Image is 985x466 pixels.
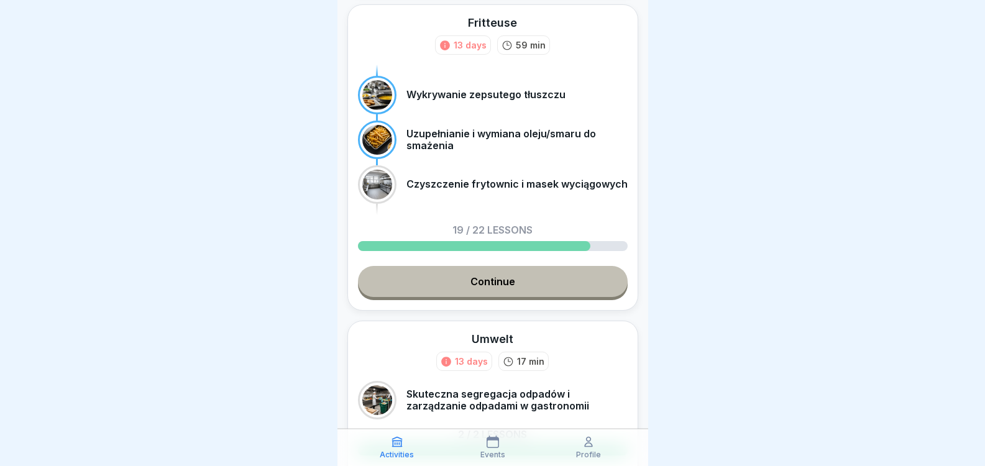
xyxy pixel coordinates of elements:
[454,39,487,52] div: 13 days
[468,15,517,30] div: Fritteuse
[455,355,488,368] div: 13 days
[358,266,628,297] a: Continue
[380,450,414,459] p: Activities
[406,178,628,190] p: Czyszczenie frytownic i masek wyciągowych
[406,388,628,412] p: Skuteczna segregacja odpadów i zarządzanie odpadami w gastronomii
[576,450,601,459] p: Profile
[516,39,546,52] p: 59 min
[406,89,566,101] p: Wykrywanie zepsutego tłuszczu
[480,450,505,459] p: Events
[472,331,513,347] div: Umwelt
[517,355,544,368] p: 17 min
[452,225,533,235] p: 19 / 22 lessons
[406,128,628,152] p: Uzupełnianie i wymiana oleju/smaru do smażenia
